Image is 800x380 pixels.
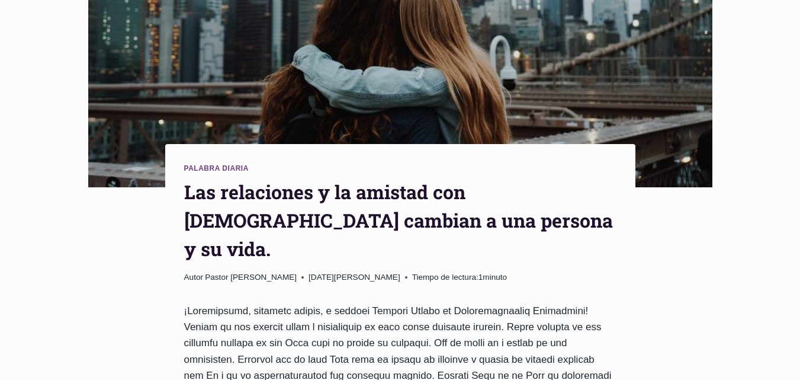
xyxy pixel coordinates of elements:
[184,164,249,173] a: Palabra diaria
[478,273,483,282] font: 1
[184,179,613,261] font: Las relaciones y la amistad con [DEMOGRAPHIC_DATA] cambian a una persona y su vida.
[412,273,478,282] font: Tiempo de lectura:
[184,273,204,282] font: Autor
[483,273,507,282] font: minuto
[205,273,297,282] a: Pastor [PERSON_NAME]
[309,273,400,282] font: [DATE][PERSON_NAME]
